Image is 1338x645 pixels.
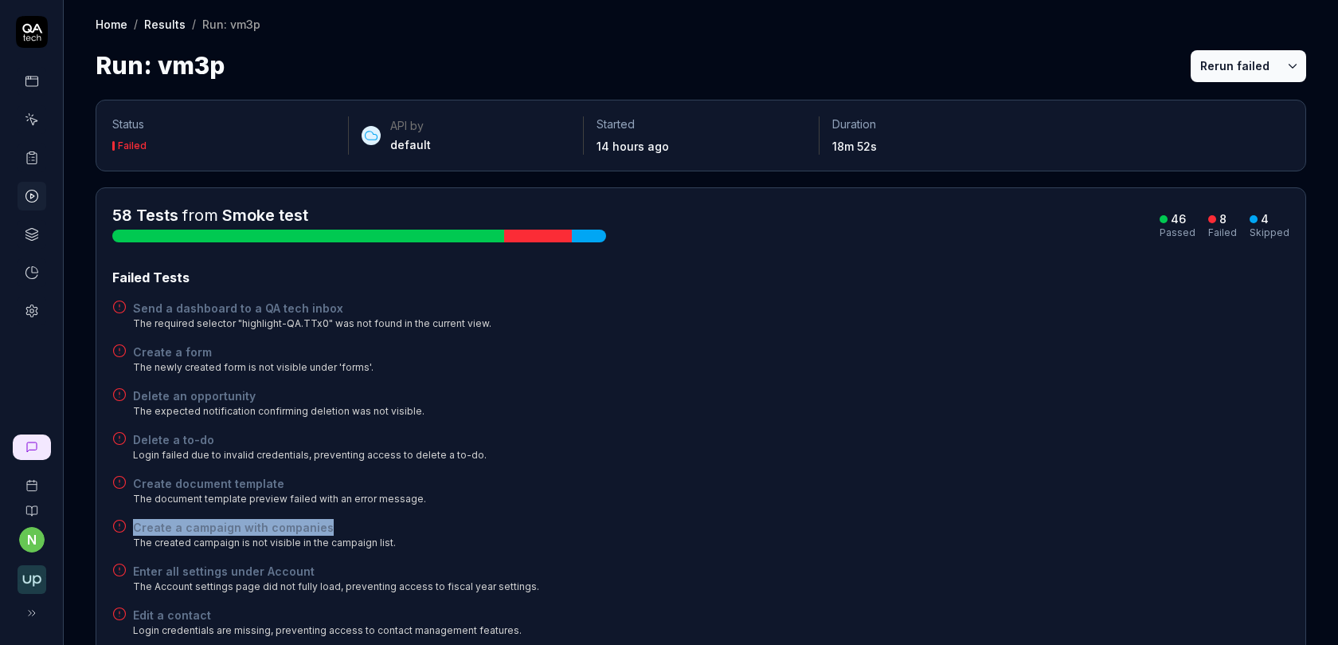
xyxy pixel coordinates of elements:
time: 14 hours ago [597,140,669,153]
p: Started [597,116,806,132]
div: The required selector "highlight-QA.TTx0" was not found in the current view. [133,317,491,331]
div: 46 [1171,212,1186,226]
div: API by [390,118,431,134]
div: Login failed due to invalid credentials, preventing access to delete a to-do. [133,448,487,462]
p: Status [112,116,335,132]
span: 58 Tests [112,206,178,225]
span: from [182,206,218,225]
a: New conversation [13,435,51,460]
div: The Account settings page did not fully load, preventing access to fiscal year settings. [133,580,539,594]
div: Login credentials are missing, preventing access to contact management features. [133,623,522,638]
a: Results [144,16,186,32]
img: Upsales Logo [18,565,46,594]
a: Send a dashboard to a QA tech inbox [133,300,491,317]
div: The expected notification confirming deletion was not visible. [133,404,424,419]
button: Rerun failed [1191,50,1279,82]
div: Run: vm3p [202,16,260,32]
div: / [134,16,138,32]
a: Create a campaign with companies [133,519,396,536]
a: Documentation [6,492,57,517]
a: Home [96,16,127,32]
a: Create a form [133,344,374,360]
div: 8 [1219,212,1226,226]
div: Passed [1160,228,1195,238]
div: Skipped [1250,228,1289,238]
button: Upsales Logo [6,553,57,597]
div: The document template preview failed with an error message. [133,492,426,506]
div: Failed [118,141,147,151]
a: Book a call with us [6,466,57,492]
div: 4 [1261,212,1269,226]
div: Failed Tests [112,268,1289,287]
a: Edit a contact [133,607,522,623]
div: Failed [1208,228,1237,238]
div: / [192,16,196,32]
a: Delete an opportunity [133,387,424,404]
div: default [390,137,431,153]
div: The newly created form is not visible under 'forms'. [133,360,374,375]
button: n [19,527,45,553]
a: Smoke test [222,206,308,225]
a: Enter all settings under Account [133,563,539,580]
a: Delete a to-do [133,431,487,448]
h1: Run: vm3p [96,48,225,84]
time: 18m 52s [832,140,877,153]
p: Duration [832,116,1042,132]
div: The created campaign is not visible in the campaign list. [133,536,396,550]
a: Create document template [133,475,426,492]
